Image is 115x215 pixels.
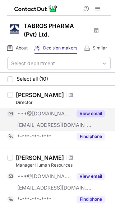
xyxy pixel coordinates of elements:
[43,45,77,51] span: Decision makers
[14,4,57,13] img: ContactOut v5.3.10
[16,91,64,99] div: [PERSON_NAME]
[17,122,92,128] span: [EMAIL_ADDRESS][DOMAIN_NAME]
[77,196,105,203] button: Reveal Button
[77,110,105,117] button: Reveal Button
[16,162,111,168] div: Manager Human Resources
[17,185,92,191] span: [EMAIL_ADDRESS][DOMAIN_NAME]
[17,76,48,82] span: Select all (10)
[11,60,55,67] div: Select department
[24,21,88,39] h1: TABROS PHARMA (Pvt) Ltd.
[7,22,22,36] img: 411f9a084332fc380fb97361d3b1eaf5
[93,45,107,51] span: Similar
[17,110,72,117] span: ***@[DOMAIN_NAME]
[77,173,105,180] button: Reveal Button
[16,99,111,106] div: Director
[77,133,105,140] button: Reveal Button
[16,154,64,161] div: [PERSON_NAME]
[17,173,72,180] span: ***@[DOMAIN_NAME]
[16,45,28,51] span: About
